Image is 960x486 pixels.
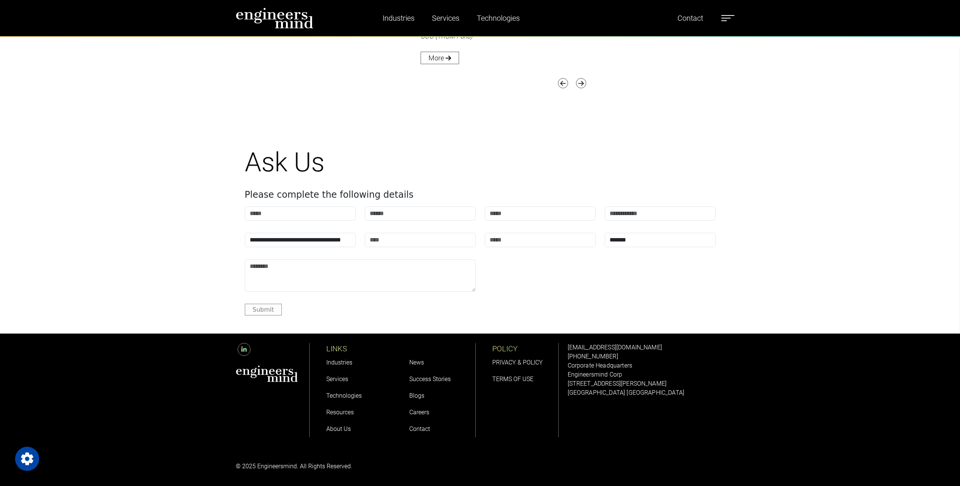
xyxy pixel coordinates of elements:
[568,379,725,388] p: [STREET_ADDRESS][PERSON_NAME]
[674,9,706,27] a: Contact
[429,9,462,27] a: Services
[236,8,313,29] img: logo
[492,343,558,354] p: POLICY
[245,304,282,315] button: Submit
[568,353,618,360] a: [PHONE_NUMBER]
[568,370,725,379] p: Engineersmind Corp
[485,259,599,289] iframe: reCAPTCHA
[409,425,430,432] a: Contact
[379,9,418,27] a: Industries
[326,343,393,354] p: LINKS
[421,32,473,40] i: COO (TRCM Fund)
[326,409,354,416] a: Resources
[326,425,351,432] a: About Us
[421,52,459,64] a: More
[409,375,451,383] a: Success Stories
[568,344,662,351] a: [EMAIL_ADDRESS][DOMAIN_NAME]
[245,189,716,200] h4: Please complete the following details
[245,146,716,178] h1: Ask Us
[409,409,429,416] a: Careers
[236,462,476,471] p: © 2025 Engineersmind. All Rights Reserved.
[492,375,533,383] a: TERMS OF USE
[326,375,348,383] a: Services
[409,392,424,399] a: Blogs
[474,9,523,27] a: Technologies
[409,359,424,366] a: News
[568,388,725,397] p: [GEOGRAPHIC_DATA] [GEOGRAPHIC_DATA]
[568,361,725,370] p: Corporate Headquarters
[492,359,543,366] a: PRIVACY & POLICY
[236,346,252,353] a: LinkedIn
[326,392,362,399] a: Technologies
[236,365,298,382] img: aws
[326,359,352,366] a: Industries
